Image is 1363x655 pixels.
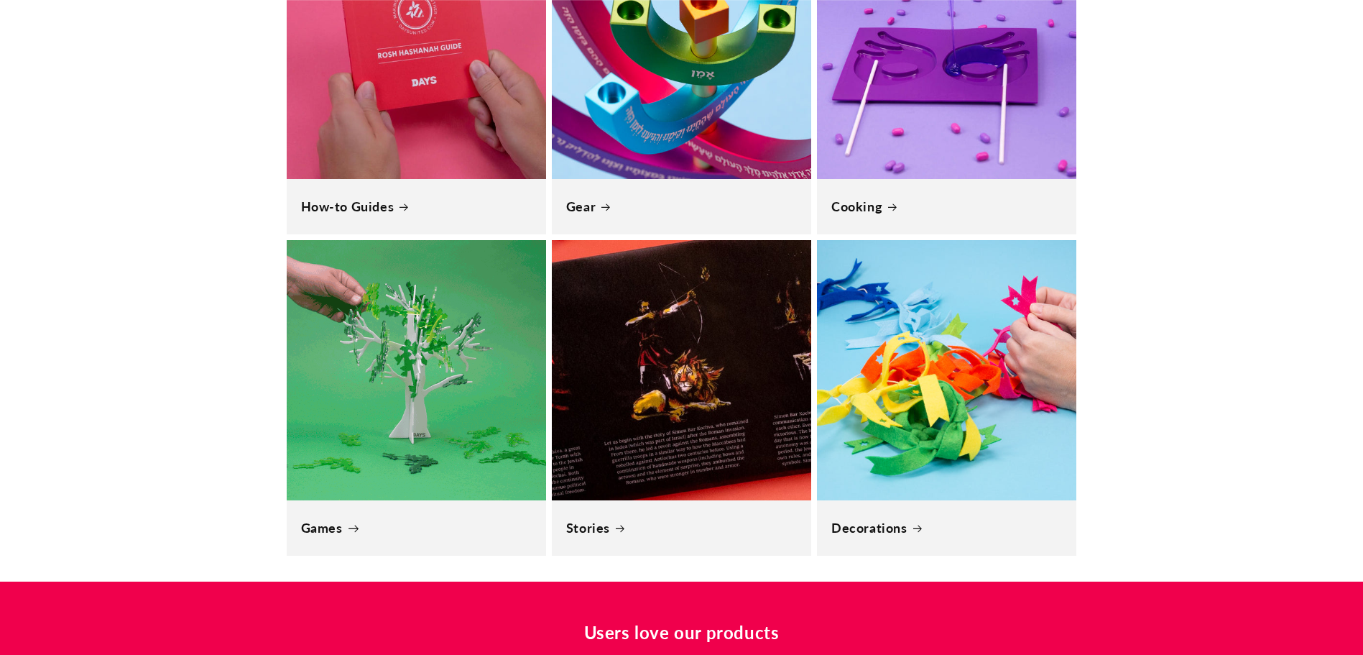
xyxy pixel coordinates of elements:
a: Decorations [831,520,1062,536]
a: Games [301,520,532,536]
a: Cooking [831,198,1062,215]
a: How-to Guides [301,198,532,215]
a: Gear [566,198,797,215]
a: Stories [566,520,797,536]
